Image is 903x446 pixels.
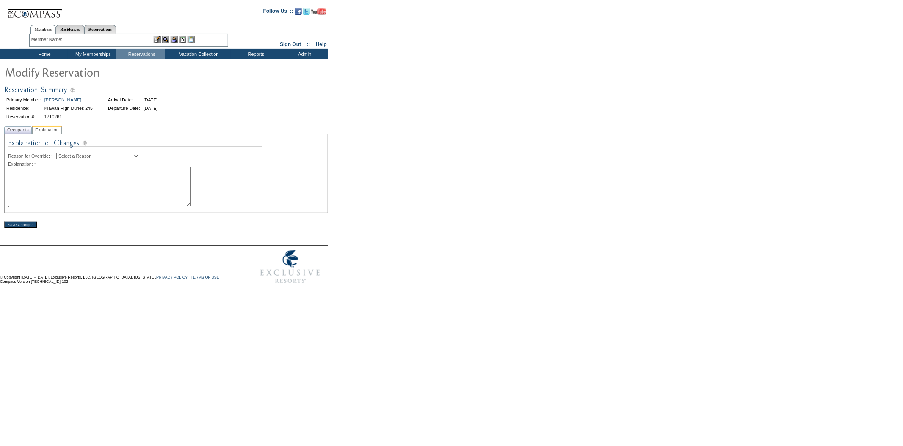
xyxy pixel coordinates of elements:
[4,222,37,228] input: Save Changes
[154,36,161,43] img: b_edit.gif
[263,7,293,17] td: Follow Us ::
[84,25,116,34] a: Reservations
[6,126,30,134] span: Occupants
[279,49,328,59] td: Admin
[44,97,82,102] a: [PERSON_NAME]
[107,104,141,112] td: Departure Date:
[142,96,159,104] td: [DATE]
[56,25,84,34] a: Residences
[295,11,302,16] a: Become our fan on Facebook
[68,49,116,59] td: My Memberships
[116,49,165,59] td: Reservations
[5,96,42,104] td: Primary Member:
[7,2,62,19] img: Compass Home
[307,41,310,47] span: ::
[280,41,301,47] a: Sign Out
[4,63,174,80] img: Modify Reservation
[231,49,279,59] td: Reports
[303,11,310,16] a: Follow us on Twitter
[8,161,324,167] div: Explanation: *
[5,104,42,112] td: Residence:
[191,275,220,279] a: TERMS OF USE
[4,85,258,95] img: Reservation Summary
[303,8,310,15] img: Follow us on Twitter
[43,104,94,112] td: Kiawah High Dunes 245
[31,36,64,43] div: Member Name:
[252,246,328,288] img: Exclusive Resorts
[295,8,302,15] img: Become our fan on Facebook
[107,96,141,104] td: Arrival Date:
[19,49,68,59] td: Home
[171,36,178,43] img: Impersonate
[162,36,169,43] img: View
[5,113,42,120] td: Reservation #:
[8,153,56,159] span: Reason for Override: *
[316,41,327,47] a: Help
[311,11,326,16] a: Subscribe to our YouTube Channel
[43,113,94,120] td: 1710261
[156,275,188,279] a: PRIVACY POLICY
[142,104,159,112] td: [DATE]
[179,36,186,43] img: Reservations
[188,36,195,43] img: b_calculator.gif
[165,49,231,59] td: Vacation Collection
[30,25,56,34] a: Members
[8,138,262,153] img: Explanation of Changes
[311,8,326,15] img: Subscribe to our YouTube Channel
[33,126,61,134] span: Explanation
